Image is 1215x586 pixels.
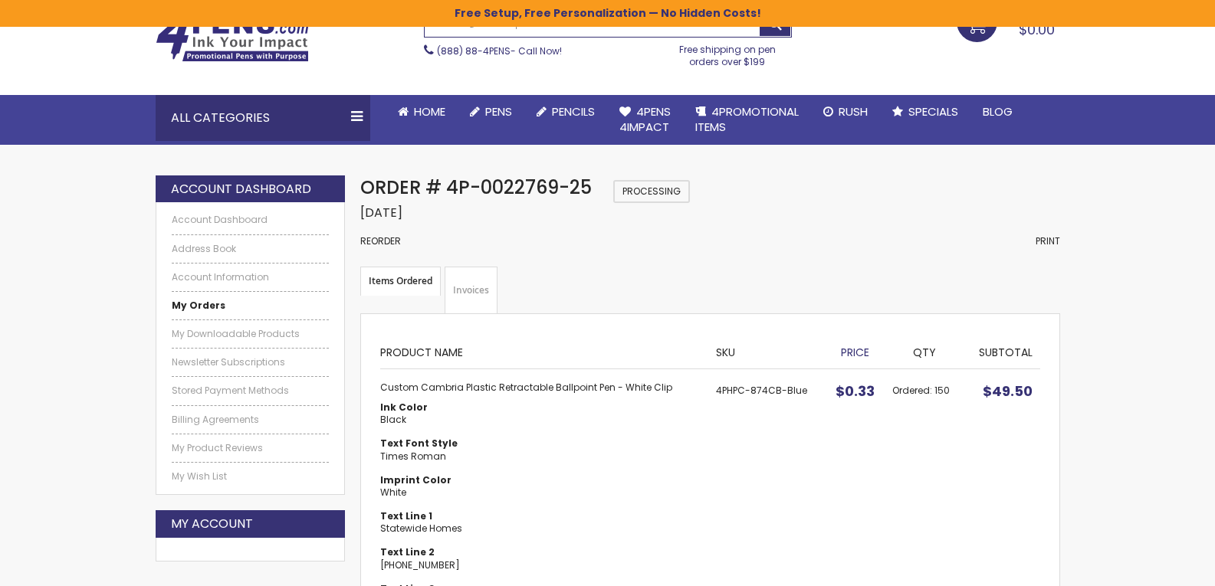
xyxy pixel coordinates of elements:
a: 4Pens4impact [607,95,683,145]
strong: Items Ordered [360,267,441,296]
a: 4PROMOTIONALITEMS [683,95,811,145]
th: Qty [885,333,964,368]
dd: Black [380,414,701,426]
a: My Downloadable Products [172,328,330,340]
dt: Text Line 2 [380,546,701,558]
a: Account Dashboard [172,214,330,226]
div: All Categories [156,95,370,141]
a: Specials [880,95,970,129]
strong: Custom Cambria Plastic Retractable Ballpoint Pen - White Clip [380,381,701,394]
a: Newsletter Subscriptions [172,356,330,368]
span: $0.33 [836,381,875,401]
span: Specials [908,103,958,119]
strong: Account Dashboard [171,181,311,198]
a: My Orders [172,300,330,312]
a: Stored Payment Methods [172,385,330,397]
span: Home [414,103,445,119]
a: Pens [458,95,524,129]
dd: Statewide Homes [380,522,701,535]
th: SKU [708,333,825,368]
dt: Text Font Style [380,437,701,450]
dd: White [380,486,701,499]
span: Blog [983,103,1013,119]
span: $49.50 [983,381,1033,401]
span: $0.00 [1019,20,1055,39]
a: Home [386,95,458,129]
span: 4PROMOTIONAL ITEMS [695,103,799,135]
dd: Times Roman [380,450,701,463]
span: Processing [613,180,690,203]
a: Address Book [172,243,330,255]
strong: My Account [171,516,253,532]
dt: Ink Color [380,401,701,414]
a: Billing Agreements [172,414,330,426]
span: Rush [839,103,868,119]
a: Account Information [172,271,330,283]
span: Pencils [552,103,595,119]
span: - Call Now! [437,44,562,57]
span: 4Pens 4impact [619,103,671,135]
a: Blog [970,95,1025,129]
iframe: Google Customer Reviews [1089,545,1215,586]
a: Reorder [360,234,401,247]
a: My Product Reviews [172,442,330,454]
img: 4Pens Custom Pens and Promotional Products [156,13,309,62]
th: Subtotal [964,333,1040,368]
dd: [PHONE_NUMBER] [380,559,701,571]
dt: Imprint Color [380,474,701,486]
a: (888) 88-4PENS [437,44,511,57]
a: Rush [811,95,880,129]
span: Pens [485,103,512,119]
th: Price [825,333,885,368]
dt: Text Line 1 [380,510,701,522]
span: 150 [934,384,950,397]
div: Free shipping on pen orders over $199 [663,38,792,68]
span: Order # 4P-0022769-25 [360,175,592,200]
a: Pencils [524,95,607,129]
a: Print [1036,235,1060,247]
a: My Wish List [172,470,330,483]
a: Invoices [445,267,497,314]
th: Product Name [380,333,708,368]
strong: My Orders [172,299,225,312]
span: [DATE] [360,204,402,221]
span: Ordered [892,384,934,397]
